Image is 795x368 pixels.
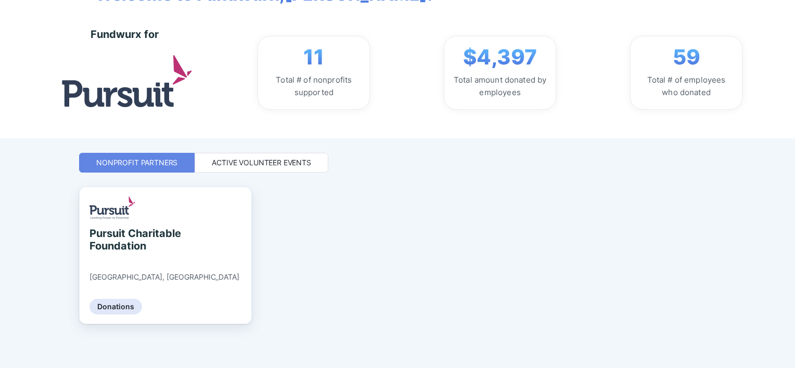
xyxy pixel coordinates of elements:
[453,74,547,99] div: Total amount donated by employees
[212,157,311,168] div: Active Volunteer Events
[89,227,185,252] div: Pursuit Charitable Foundation
[463,45,537,70] span: $4,397
[89,299,142,314] div: Donations
[62,55,192,107] img: logo.jpg
[303,45,324,70] span: 11
[96,157,177,168] div: Nonprofit Partners
[89,272,239,282] div: [GEOGRAPHIC_DATA], [GEOGRAPHIC_DATA]
[266,74,361,99] div: Total # of nonprofits supported
[91,28,159,41] div: Fundwurx for
[673,45,700,70] span: 59
[639,74,734,99] div: Total # of employees who donated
